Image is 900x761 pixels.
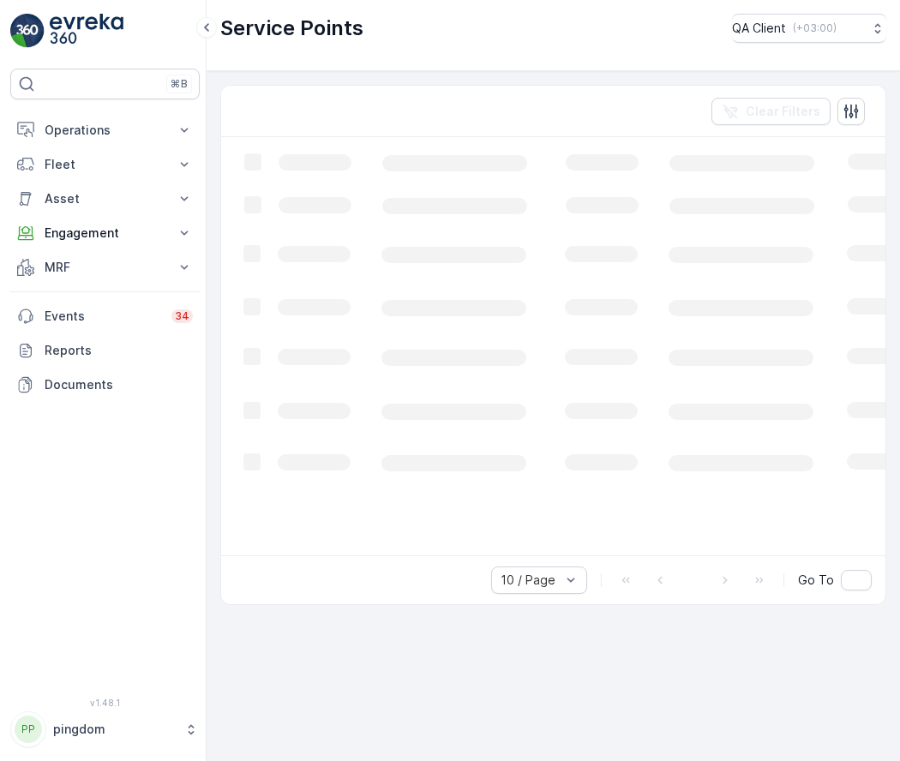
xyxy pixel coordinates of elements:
span: Go To [798,572,834,589]
p: ( +03:00 ) [793,21,837,35]
button: MRF [10,250,200,285]
p: Service Points [220,15,363,42]
a: Events34 [10,299,200,333]
p: MRF [45,259,165,276]
button: PPpingdom [10,711,200,747]
p: Fleet [45,156,165,173]
p: pingdom [53,721,176,738]
img: logo [10,14,45,48]
a: Reports [10,333,200,368]
p: Documents [45,376,193,393]
button: QA Client(+03:00) [732,14,886,43]
p: Reports [45,342,193,359]
p: Engagement [45,225,165,242]
span: v 1.48.1 [10,698,200,708]
p: ⌘B [171,77,188,91]
button: Clear Filters [711,98,831,125]
button: Fleet [10,147,200,182]
img: logo_light-DOdMpM7g.png [50,14,123,48]
a: Documents [10,368,200,402]
p: Operations [45,122,165,139]
p: Asset [45,190,165,207]
button: Engagement [10,216,200,250]
p: 34 [175,309,189,323]
div: PP [15,716,42,743]
p: QA Client [732,20,786,37]
button: Asset [10,182,200,216]
p: Events [45,308,161,325]
button: Operations [10,113,200,147]
p: Clear Filters [746,103,820,120]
